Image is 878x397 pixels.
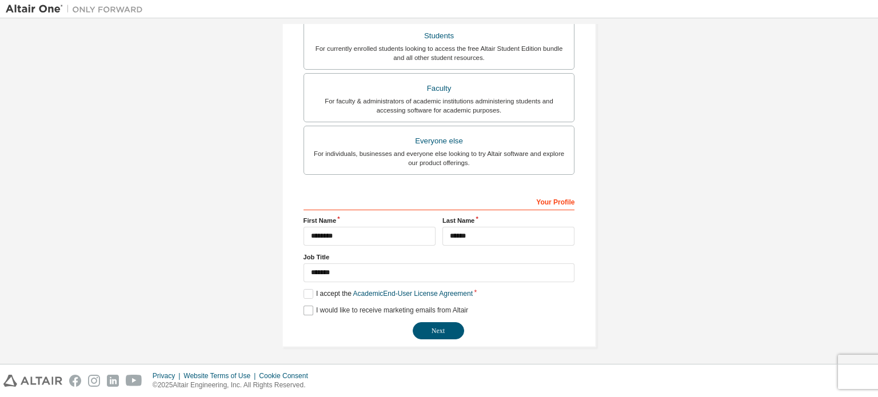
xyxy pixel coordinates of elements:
[304,252,575,262] label: Job Title
[304,216,436,225] label: First Name
[153,371,183,380] div: Privacy
[311,149,568,167] div: For individuals, businesses and everyone else looking to try Altair software and explore our prod...
[311,44,568,62] div: For currently enrolled students looking to access the free Altair Student Edition bundle and all ...
[107,375,119,387] img: linkedin.svg
[153,380,315,390] p: © 2025 Altair Engineering, Inc. All Rights Reserved.
[311,133,568,149] div: Everyone else
[304,289,473,299] label: I accept the
[304,306,468,315] label: I would like to receive marketing emails from Altair
[259,371,314,380] div: Cookie Consent
[69,375,81,387] img: facebook.svg
[353,290,473,298] a: Academic End-User License Agreement
[126,375,142,387] img: youtube.svg
[183,371,259,380] div: Website Terms of Use
[311,97,568,115] div: For faculty & administrators of academic institutions administering students and accessing softwa...
[413,322,464,339] button: Next
[6,3,149,15] img: Altair One
[311,81,568,97] div: Faculty
[311,28,568,44] div: Students
[88,375,100,387] img: instagram.svg
[3,375,62,387] img: altair_logo.svg
[304,192,575,210] div: Your Profile
[442,216,574,225] label: Last Name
